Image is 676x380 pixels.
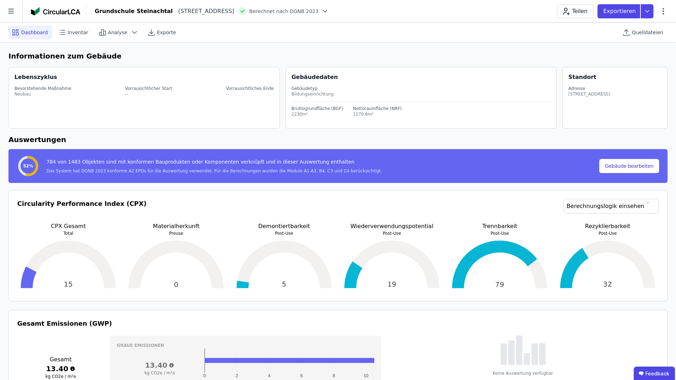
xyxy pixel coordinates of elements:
p: Trennbarkeit [449,222,551,231]
div: 2230m² [292,111,343,117]
h3: Graue Emissionen [117,343,375,348]
div: Das System hat DGNB 2023 konforme A2 EPDs für die Auswertung verwendet. Für die Berechnungen wurd... [46,168,382,174]
h3: 13.40 [117,360,203,370]
p: CPX Gesamt [17,222,119,231]
div: Gebäudetyp [292,86,551,91]
p: Post-Use [233,231,335,236]
span: Analyse [108,29,127,36]
span: Berechnet nach DGNB 2023 [249,8,319,15]
h3: Gesamt [17,355,104,364]
p: Demontiertbarkeit [233,222,335,231]
span: 52% [23,163,33,169]
div: [STREET_ADDRESS] [568,91,610,97]
button: Teilen [557,4,593,18]
div: Bevorstehende Maßnahme [14,86,71,91]
p: Total [17,231,119,236]
div: Gebäudedaten [292,73,557,81]
p: Post-Use [449,231,551,236]
div: -- [226,91,274,97]
div: 1270.8m² [353,111,402,117]
button: Gebäude bearbeiten [599,159,659,173]
img: empty-state [500,336,546,365]
p: Wiederverwendungspotential [341,222,443,231]
div: Lebenszyklus [14,73,57,81]
p: Materialherkunft [125,222,227,231]
span: Inventar [68,29,88,36]
div: 784 von 1483 Objekten sind mit konformen Bauprodukten oder Komponenten verknüpft und in dieser Au... [46,158,382,168]
div: Bildungseinrichtung [292,91,551,97]
div: Bruttogrundfläche (BGF) [292,106,343,111]
p: Exportieren [603,7,637,16]
p: Post-Use [341,231,443,236]
h3: kg CO2e / m²a [117,370,203,376]
h3: 13.40 [17,364,104,374]
p: Rezyklierbarkeit [557,222,659,231]
a: Berechnungslogik einsehen [563,199,659,214]
div: Vorrausichtlicher Start [125,86,172,91]
img: Concular [31,7,80,16]
span: Quelldateien [632,29,663,36]
span: Dashboard [21,29,48,36]
div: Standort [568,73,596,81]
h3: Circularity Performance Index (CPX) [17,199,146,222]
span: Exporte [157,29,176,36]
div: -- [125,91,172,97]
h3: kg CO2e / m²a [17,374,104,379]
div: Neubau [14,91,71,97]
h6: Informationen zum Gebäude [8,51,668,61]
p: Post-Use [557,231,659,236]
p: Preuse [125,231,227,236]
div: Grundschule Steinachtal [95,7,173,16]
div: Nettoraumfläche (NRF) [353,106,402,111]
div: [STREET_ADDRESS] [173,7,234,16]
div: Vorrausichtliches Ende [226,86,274,91]
div: Adresse [568,86,610,91]
div: Keine Auswertung verfügbar [493,370,553,376]
h6: Auswertungen [8,134,668,145]
h3: Gesamt Emissionen (GWP) [17,319,659,329]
